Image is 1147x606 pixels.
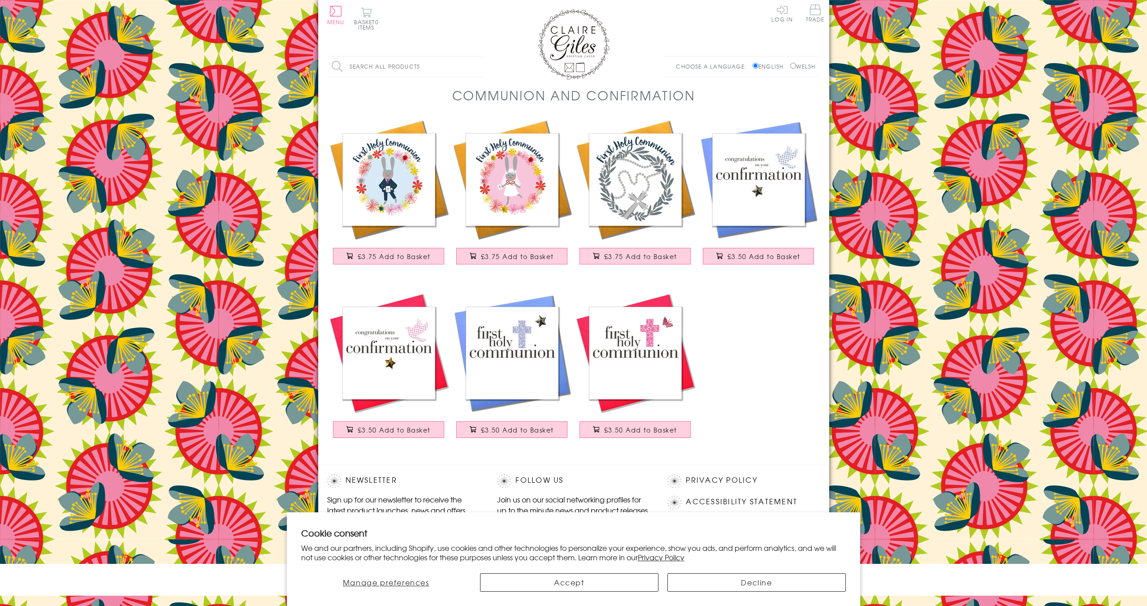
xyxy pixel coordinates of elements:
[686,496,797,508] a: Accessibility Statement
[301,543,846,562] p: We and our partners, including Shopify, use cookies and other technologies to personalize your ex...
[358,252,431,261] span: £3.75 Add to Basket
[450,118,574,273] a: First Holy Communion Card, Pink Flowers, Embellished with pompoms £3.75 Add to Basket
[481,252,554,261] span: £3.75 Add to Basket
[574,118,697,273] a: Religious Occassions Card, Beads, First Holy Communion, Embellished with pompoms £3.75 Add to Basket
[697,118,820,241] img: Confirmation Congratulations Card, Blue Dove, Embellished with a padded star
[676,62,751,70] p: Choose a language:
[580,248,691,264] button: £3.75 Add to Basket
[327,118,450,241] img: First Holy Communion Card, Blue Flowers, Embellished with pompoms
[327,6,345,25] button: Menu
[604,425,677,434] span: £3.50 Add to Basket
[697,118,820,273] a: Confirmation Congratulations Card, Blue Dove, Embellished with a padded star £3.50 Add to Basket
[806,4,825,24] a: Trade
[327,56,484,77] input: Search all products
[327,291,450,415] img: Confirmation Congratulations Card, Pink Dove, Embellished with a padded star
[358,18,379,31] span: 0 items
[456,248,567,264] button: £3.75 Add to Basket
[327,494,480,526] p: Sign up for our newsletter to receive the latest product launches, news and offers directly to yo...
[703,248,814,264] button: £3.50 Add to Basket
[753,62,788,70] label: English
[753,63,758,69] input: English
[475,56,484,77] input: Search
[327,118,450,273] a: First Holy Communion Card, Blue Flowers, Embellished with pompoms £3.75 Add to Basket
[574,118,697,241] img: Religious Occassions Card, Beads, First Holy Communion, Embellished with pompoms
[480,573,658,592] button: Accept
[497,494,649,526] p: Join us on our social networking profiles for up to the minute news and product releases the mome...
[604,252,677,261] span: £3.75 Add to Basket
[333,421,444,438] button: £3.50 Add to Basket
[358,425,431,434] span: £3.50 Add to Basket
[450,118,574,241] img: First Holy Communion Card, Pink Flowers, Embellished with pompoms
[450,291,574,447] a: First Holy Communion Card, Blue Cross, Embellished with a shiny padded star £3.50 Add to Basket
[686,474,757,486] a: Privacy Policy
[301,573,471,592] button: Manage preferences
[771,4,793,22] a: Log In
[790,62,816,70] label: Welsh
[456,421,567,438] button: £3.50 Add to Basket
[452,86,695,104] h1: Communion and Confirmation
[538,9,610,80] img: Claire Giles Greetings Cards
[638,552,684,563] a: Privacy Policy
[450,291,574,415] img: First Holy Communion Card, Blue Cross, Embellished with a shiny padded star
[806,4,825,22] span: Trade
[327,18,345,26] span: Menu
[327,291,450,447] a: Confirmation Congratulations Card, Pink Dove, Embellished with a padded star £3.50 Add to Basket
[580,421,691,438] button: £3.50 Add to Basket
[727,252,801,261] span: £3.50 Add to Basket
[481,425,554,434] span: £3.50 Add to Basket
[667,573,846,592] button: Decline
[301,527,846,539] h2: Cookie consent
[574,291,697,415] img: First Holy Communion Card, Pink Cross, embellished with a fabric butterfly
[497,474,649,488] h2: Follow Us
[574,291,697,447] a: First Holy Communion Card, Pink Cross, embellished with a fabric butterfly £3.50 Add to Basket
[343,577,429,588] span: Manage preferences
[327,474,480,488] h2: Newsletter
[354,7,379,30] button: Basket0 items
[333,248,444,264] button: £3.75 Add to Basket
[790,63,796,69] input: Welsh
